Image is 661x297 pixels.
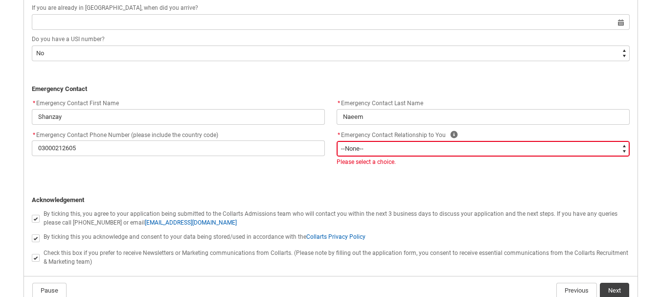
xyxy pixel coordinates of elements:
span: By ticking this, you agree to your application being submitted to the Collarts Admissions team wh... [44,210,617,226]
input: +61 400 000 000 [32,140,325,156]
span: Emergency Contact First Name [32,100,119,107]
span: Emergency Contact Last Name [337,100,423,107]
span: Emergency Contact Relationship to You [341,132,446,138]
span: Please select a choice. [337,159,396,165]
abbr: required [338,132,340,138]
a: Collarts Privacy Policy [306,233,365,240]
span: Check this box if you prefer to receive Newsletters or Marketing communications from Collarts. (P... [44,250,628,265]
a: [EMAIL_ADDRESS][DOMAIN_NAME] [145,219,237,226]
strong: Acknowledgement [32,196,84,204]
span: If you are already in [GEOGRAPHIC_DATA], when did you arrive? [32,4,198,11]
abbr: required [338,100,340,107]
strong: Emergency Contact [32,85,87,92]
label: Emergency Contact Phone Number (please include the country code) [32,129,222,139]
abbr: required [33,132,35,138]
span: By ticking this you acknowledge and consent to your data being stored/used in accordance with the [44,233,365,240]
span: Do you have a USI number? [32,36,105,43]
abbr: required [33,100,35,107]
